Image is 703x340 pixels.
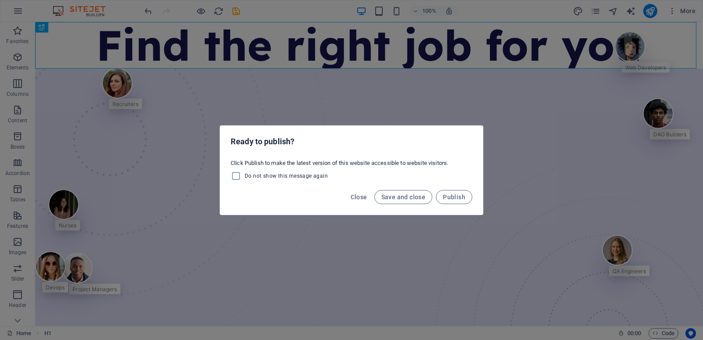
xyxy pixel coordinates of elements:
span: Close [351,194,367,201]
button: Close [347,190,371,204]
h2: Ready to publish? [231,136,472,147]
span: Save and close [381,194,426,201]
button: Save and close [374,190,433,204]
span: Publish [443,194,465,201]
span: Do not show this message again [245,172,328,179]
div: Click Publish to make the latest version of this website accessible to website visitors. [220,156,483,185]
button: Publish [436,190,472,204]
